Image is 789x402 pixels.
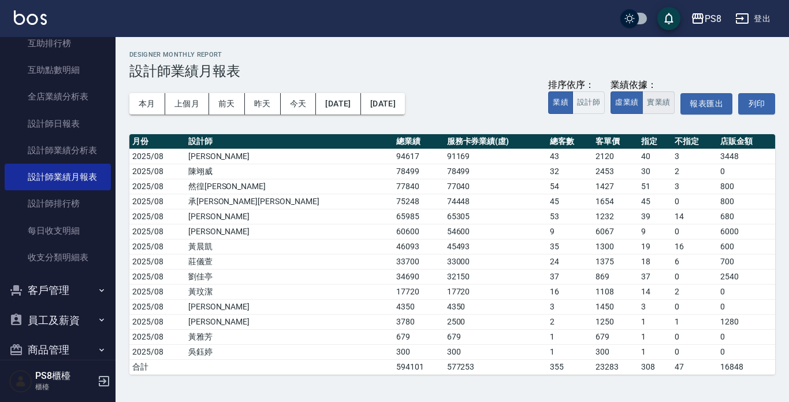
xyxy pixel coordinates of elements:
button: 昨天 [245,93,281,115]
td: 78499 [393,164,444,179]
td: 39 [638,209,672,224]
td: 1300 [593,239,638,254]
td: 47 [672,359,717,374]
th: 總業績 [393,134,444,149]
td: 23283 [593,359,638,374]
td: 32 [547,164,593,179]
td: 黃玟潔 [185,284,393,299]
td: 46093 [393,239,444,254]
td: 30 [638,164,672,179]
td: 77840 [393,179,444,194]
td: 679 [393,329,444,344]
a: 設計師排行榜 [5,190,111,217]
td: 16848 [717,359,775,374]
td: 800 [717,179,775,194]
td: 1375 [593,254,638,269]
td: 吳鈺婷 [185,344,393,359]
td: 2 [672,164,717,179]
td: 2025/08 [129,179,185,194]
button: 業績 [548,91,573,114]
td: 0 [672,194,717,209]
td: 0 [717,344,775,359]
td: [PERSON_NAME] [185,209,393,224]
button: 上個月 [165,93,209,115]
td: 2 [547,314,593,329]
td: 45493 [444,239,548,254]
td: 308 [638,359,672,374]
button: 設計師 [572,91,605,114]
th: 服務卡券業績(虛) [444,134,548,149]
button: save [657,7,680,30]
td: 1280 [717,314,775,329]
td: 869 [593,269,638,284]
td: 24 [547,254,593,269]
td: 9 [638,224,672,239]
button: [DATE] [316,93,360,115]
td: [PERSON_NAME] [185,299,393,314]
th: 不指定 [672,134,717,149]
td: 18 [638,254,672,269]
td: [PERSON_NAME] [185,314,393,329]
button: 商品管理 [5,335,111,365]
td: 0 [672,344,717,359]
a: 全店業績分析表 [5,83,111,110]
td: 300 [444,344,548,359]
td: 3 [672,179,717,194]
button: 前天 [209,93,245,115]
td: 16 [547,284,593,299]
td: 4350 [393,299,444,314]
td: 2025/08 [129,344,185,359]
td: 0 [717,284,775,299]
td: 1 [638,314,672,329]
td: 0 [672,299,717,314]
td: 合計 [129,359,185,374]
td: 37 [547,269,593,284]
td: 35 [547,239,593,254]
td: 2540 [717,269,775,284]
a: 收支分類明細表 [5,244,111,271]
td: 78499 [444,164,548,179]
td: 54 [547,179,593,194]
td: 1108 [593,284,638,299]
td: 2025/08 [129,314,185,329]
td: 51 [638,179,672,194]
a: 互助排行榜 [5,30,111,57]
td: 300 [393,344,444,359]
td: 43 [547,149,593,164]
td: 然徨[PERSON_NAME] [185,179,393,194]
button: PS8 [686,7,726,31]
td: 6067 [593,224,638,239]
td: 3 [638,299,672,314]
td: 2025/08 [129,284,185,299]
td: 0 [717,164,775,179]
td: 莊儀萱 [185,254,393,269]
td: 承[PERSON_NAME][PERSON_NAME] [185,194,393,209]
td: 94617 [393,149,444,164]
td: 2025/08 [129,164,185,179]
th: 總客數 [547,134,593,149]
p: 櫃檯 [35,382,94,392]
td: 65985 [393,209,444,224]
th: 月份 [129,134,185,149]
td: 0 [717,329,775,344]
td: 91169 [444,149,548,164]
th: 店販金額 [717,134,775,149]
td: 53 [547,209,593,224]
td: 2025/08 [129,329,185,344]
button: [DATE] [361,93,405,115]
button: 今天 [281,93,317,115]
td: 2500 [444,314,548,329]
td: 2025/08 [129,254,185,269]
td: 0 [672,269,717,284]
td: 45 [547,194,593,209]
button: 虛業績 [611,91,643,114]
td: 37 [638,269,672,284]
td: 17720 [393,284,444,299]
td: 600 [717,239,775,254]
td: 4350 [444,299,548,314]
button: 本月 [129,93,165,115]
td: 2025/08 [129,194,185,209]
td: 74448 [444,194,548,209]
td: 陳翊威 [185,164,393,179]
td: 577253 [444,359,548,374]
